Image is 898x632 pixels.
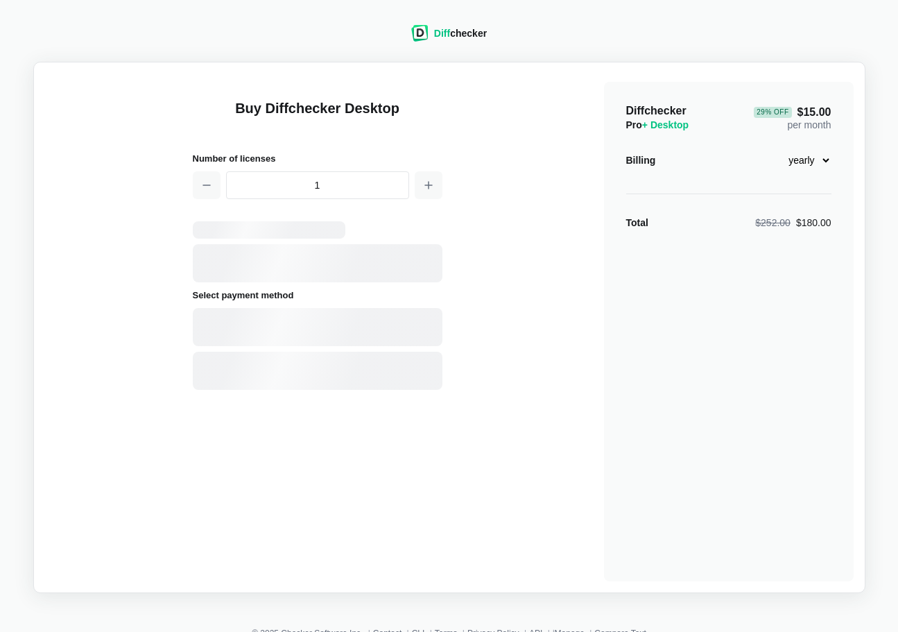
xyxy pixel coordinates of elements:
[411,25,429,42] img: Diffchecker logo
[626,119,689,130] span: Pro
[754,104,831,132] div: per month
[411,33,487,44] a: Diffchecker logoDiffchecker
[754,107,791,118] div: 29 % Off
[754,107,831,118] span: $15.00
[755,217,791,228] span: $252.00
[193,99,442,135] h1: Buy Diffchecker Desktop
[226,171,409,199] input: 1
[626,153,656,167] div: Billing
[626,217,648,228] strong: Total
[434,26,487,40] div: checker
[434,28,450,39] span: Diff
[193,151,442,166] h2: Number of licenses
[642,119,689,130] span: + Desktop
[755,216,831,230] div: $180.00
[626,105,687,117] span: Diffchecker
[193,288,442,302] h2: Select payment method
